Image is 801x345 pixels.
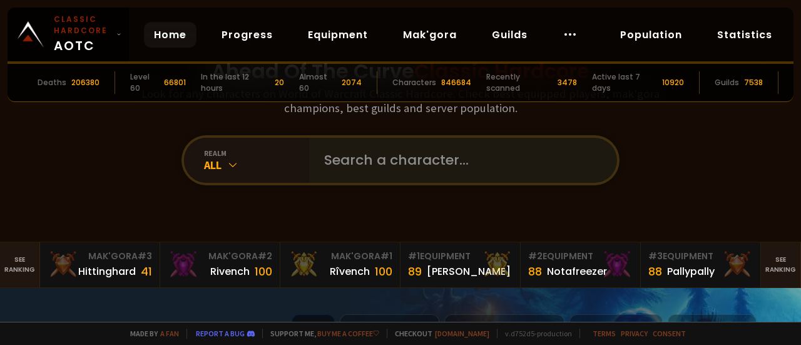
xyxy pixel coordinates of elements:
[610,22,692,48] a: Population
[400,242,521,287] a: #1Equipment89[PERSON_NAME]
[528,250,543,262] span: # 2
[340,314,439,341] div: Skull Rock
[280,242,400,287] a: Mak'Gora#1Rîvench100
[255,263,272,280] div: 100
[204,158,309,172] div: All
[387,329,489,338] span: Checkout
[71,77,99,88] div: 206380
[482,22,538,48] a: Guilds
[744,77,763,88] div: 7538
[393,22,467,48] a: Mak'gora
[299,71,337,94] div: Almost 60
[54,14,111,36] small: Classic Hardcore
[441,77,471,88] div: 846684
[375,263,392,280] div: 100
[653,329,686,338] a: Consent
[435,329,489,338] a: [DOMAIN_NAME]
[48,250,152,263] div: Mak'Gora
[662,77,684,88] div: 10920
[408,250,420,262] span: # 1
[668,314,757,341] div: Stitches
[444,314,564,341] div: Defias Pillager
[201,71,270,94] div: In the last 12 hours
[212,22,283,48] a: Progress
[160,242,280,287] a: Mak'Gora#2Rivench100
[528,250,633,263] div: Equipment
[641,242,761,287] a: #3Equipment88Pallypally
[497,329,572,338] span: v. d752d5 - production
[258,250,272,262] span: # 2
[164,77,186,88] div: 66801
[528,263,542,280] div: 88
[648,250,753,263] div: Equipment
[707,22,782,48] a: Statistics
[592,71,657,94] div: Active last 7 days
[392,77,436,88] div: Characters
[715,77,739,88] div: Guilds
[593,329,616,338] a: Terms
[130,71,160,94] div: Level 60
[648,263,662,280] div: 88
[521,242,641,287] a: #2Equipment88Notafreezer
[262,329,379,338] span: Support me,
[210,264,250,279] div: Rivench
[380,250,392,262] span: # 1
[342,77,362,88] div: 2074
[196,329,245,338] a: Report a bug
[569,314,663,341] div: Nek'Rosh
[168,250,272,263] div: Mak'Gora
[558,77,577,88] div: 3478
[621,329,648,338] a: Privacy
[160,329,179,338] a: a fan
[292,314,335,341] div: All
[78,264,136,279] div: Hittinghard
[38,77,66,88] div: Deaths
[761,242,801,287] a: Seeranking
[547,264,607,279] div: Notafreezer
[317,138,602,183] input: Search a character...
[427,264,511,279] div: [PERSON_NAME]
[330,264,370,279] div: Rîvench
[298,22,378,48] a: Equipment
[144,22,196,48] a: Home
[408,263,422,280] div: 89
[317,329,379,338] a: Buy me a coffee
[486,71,552,94] div: Recently scanned
[54,14,111,55] span: AOTC
[123,329,179,338] span: Made by
[204,148,309,158] div: realm
[667,264,715,279] div: Pallypally
[408,250,513,263] div: Equipment
[141,263,152,280] div: 41
[138,250,152,262] span: # 3
[275,77,284,88] div: 20
[40,242,160,287] a: Mak'Gora#3Hittinghard41
[648,250,663,262] span: # 3
[288,250,392,263] div: Mak'Gora
[8,8,129,61] a: Classic HardcoreAOTC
